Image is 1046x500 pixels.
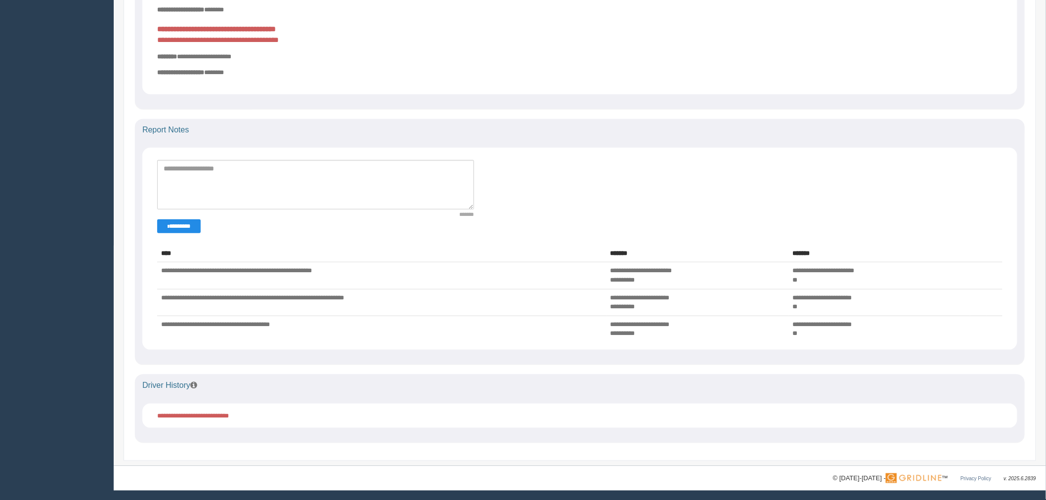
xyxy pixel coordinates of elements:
div: Driver History [135,375,1025,396]
button: Change Filter Options [157,219,201,233]
a: Privacy Policy [960,476,991,481]
img: Gridline [886,473,942,483]
div: Report Notes [135,119,1025,141]
div: © [DATE]-[DATE] - ™ [833,473,1036,484]
span: v. 2025.6.2839 [1004,476,1036,481]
